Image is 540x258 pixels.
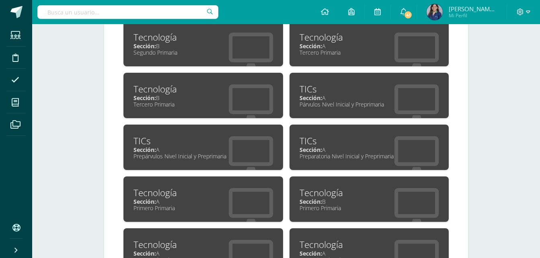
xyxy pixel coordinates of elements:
img: db8d0f3a3f1a4186aed9c51f0b41ee79.png [427,4,443,20]
span: [PERSON_NAME][MEDICAL_DATA] [449,5,497,13]
div: B [133,94,273,102]
span: Sección: [133,198,156,205]
span: Sección: [300,250,322,257]
div: Tecnología [300,31,439,43]
input: Busca un usuario... [37,5,218,19]
div: Párvulos Nivel Inicial y Preprimaria [300,100,439,108]
div: Primero Primaria [133,204,273,212]
div: B [300,198,439,205]
span: Sección: [133,250,156,257]
a: TICsSección:APárvulos Nivel Inicial y Preprimaria [290,73,449,118]
div: TICs [133,135,273,147]
span: Sección: [300,146,322,154]
div: Tecnología [300,238,439,251]
div: Tecnología [133,31,273,43]
div: A [133,146,273,154]
div: TICs [300,83,439,95]
span: Sección: [300,198,322,205]
div: A [300,94,439,102]
div: Tecnología [133,83,273,95]
div: A [133,198,273,205]
div: Segundo Primaria [133,49,273,56]
div: A [300,146,439,154]
div: Preparatoria Nivel Inicial y Preprimaria [300,152,439,160]
div: B [133,42,273,50]
div: Tecnología [133,238,273,251]
span: Sección: [133,146,156,154]
div: Tercero Primaria [133,100,273,108]
span: Sección: [133,42,156,50]
a: TecnologíaSección:ATercero Primaria [290,21,449,66]
span: Sección: [300,94,322,102]
a: TecnologíaSección:BTercero Primaria [123,73,283,118]
div: Prepárvulos Nivel Inicial y Preprimaria [133,152,273,160]
span: Mi Perfil [449,12,497,19]
div: A [300,42,439,50]
div: TICs [300,135,439,147]
a: TecnologíaSección:BPrimero Primaria [290,176,449,222]
a: TecnologíaSección:BSegundo Primaria [123,21,283,66]
a: TecnologíaSección:APrimero Primaria [123,176,283,222]
span: 41 [404,10,413,19]
span: Sección: [300,42,322,50]
div: Primero Primaria [300,204,439,212]
div: Tecnología [300,186,439,199]
a: TICsSección:APrepárvulos Nivel Inicial y Preprimaria [123,125,283,170]
span: Sección: [133,94,156,102]
div: A [133,250,273,257]
div: A [300,250,439,257]
div: Tercero Primaria [300,49,439,56]
a: TICsSección:APreparatoria Nivel Inicial y Preprimaria [290,125,449,170]
div: Tecnología [133,186,273,199]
